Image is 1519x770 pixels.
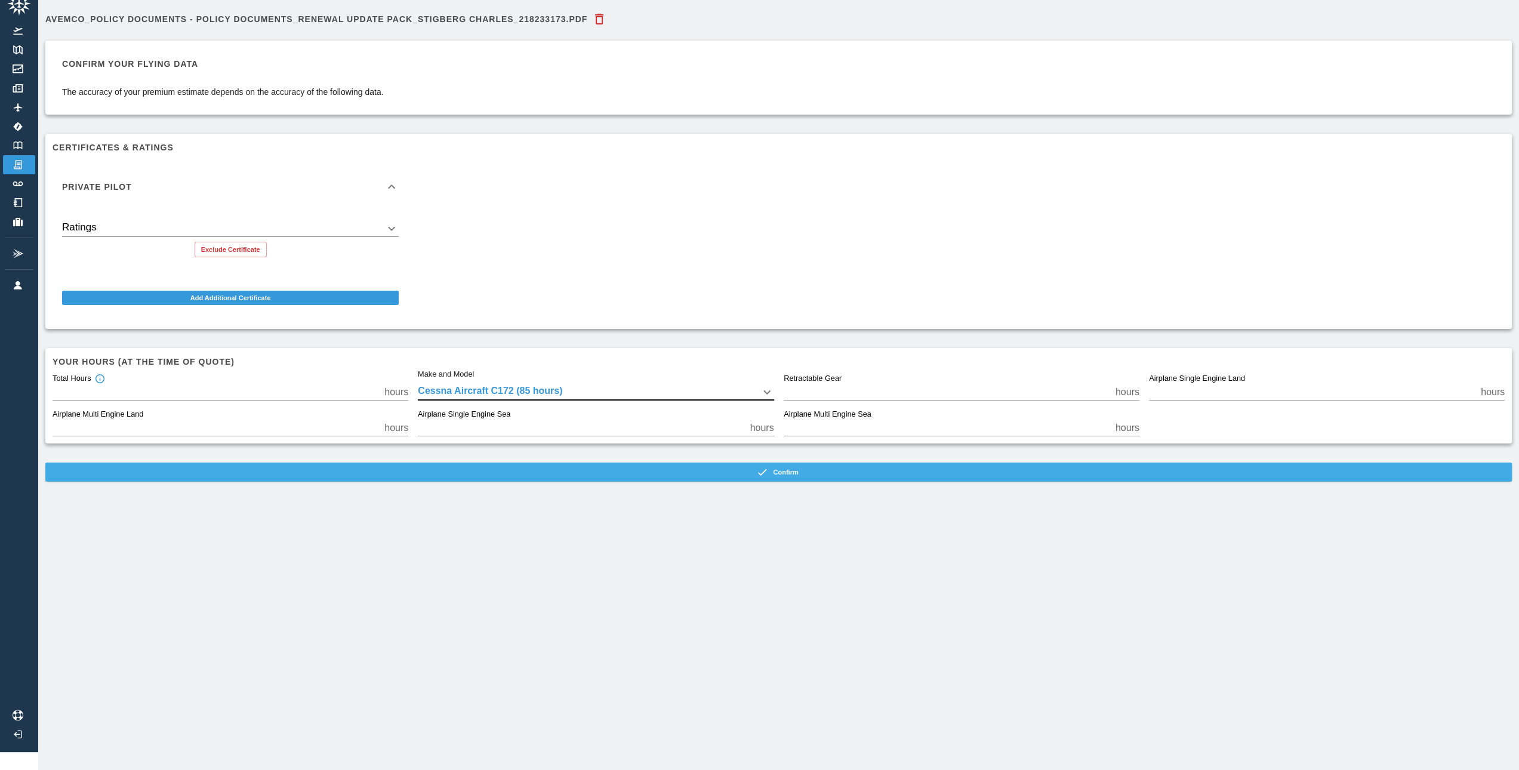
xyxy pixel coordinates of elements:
div: Private Pilot [53,206,408,267]
label: Make and Model [418,369,474,380]
button: Confirm [45,463,1512,482]
h6: Avemco_Policy Documents - Policy Documents_Renewal Update Pack_STIGBERG CHARLES_218233173.PDF [45,15,587,23]
button: Exclude Certificate [195,242,267,257]
label: Airplane Single Engine Sea [418,409,510,420]
div: Cessna Aircraft C172 (85 hours) [418,384,774,401]
div: Private Pilot [53,168,408,206]
p: hours [1481,385,1505,399]
label: Airplane Single Engine Land [1149,374,1245,384]
h6: Private Pilot [62,183,132,191]
label: Retractable Gear [784,374,842,384]
div: Total Hours [53,374,105,384]
p: hours [1116,385,1139,399]
h6: Your hours (at the time of quote) [53,355,1505,368]
p: hours [1116,421,1139,435]
p: The accuracy of your premium estimate depends on the accuracy of the following data. [62,86,384,98]
h6: Confirm your flying data [62,57,384,70]
button: Add Additional Certificate [62,291,399,305]
label: Airplane Multi Engine Land [53,409,143,420]
p: hours [384,421,408,435]
svg: Total hours in fixed-wing aircraft [94,374,105,384]
h6: Certificates & Ratings [53,141,1505,154]
p: hours [384,385,408,399]
label: Airplane Multi Engine Sea [784,409,871,420]
p: hours [750,421,774,435]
